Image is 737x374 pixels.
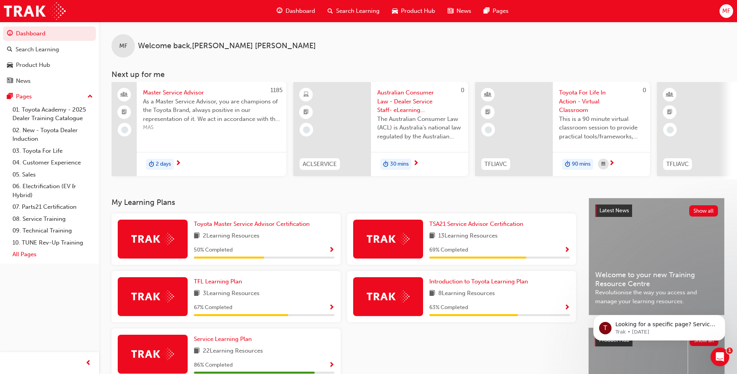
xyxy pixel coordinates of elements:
[78,243,155,274] button: Messages
[429,220,526,229] a: TSA21 Service Advisor Certification
[9,124,96,145] a: 02. New - Toyota Dealer Induction
[609,160,615,167] span: next-icon
[194,220,313,229] a: Toyota Master Service Advisor Certification
[112,82,286,176] a: 1185Master Service AdvisorAs a Master Service Advisor, you are champions of the Toyota Brand, alw...
[9,157,96,169] a: 04. Customer Experience
[401,7,435,16] span: Product Hub
[7,30,13,37] span: guage-icon
[8,91,148,121] div: Send us a messageWe typically reply in a few hours
[559,115,644,141] span: This is a 90 minute virtual classroom session to provide practical tools/frameworks, behaviours a...
[711,348,729,366] iframe: Intercom live chat
[367,233,409,245] img: Trak
[429,246,468,255] span: 69 % Completed
[329,362,335,369] span: Show Progress
[329,247,335,254] span: Show Progress
[85,358,91,368] span: prev-icon
[321,3,386,19] a: search-iconSearch Learning
[559,88,644,115] span: Toyota For Life In Action - Virtual Classroom
[448,6,453,16] span: news-icon
[441,3,477,19] a: news-iconNews
[194,231,200,241] span: book-icon
[303,126,310,133] span: learningRecordVerb_NONE-icon
[564,247,570,254] span: Show Progress
[377,88,462,115] span: Australian Consumer Law - Dealer Service Staff- eLearning Module
[564,304,570,311] span: Show Progress
[564,303,570,313] button: Show Progress
[194,335,255,344] a: Service Learning Plan
[303,160,337,169] span: ACLSERVICE
[16,68,140,82] p: How can we help?
[722,7,730,16] span: MF
[122,107,127,117] span: booktick-icon
[7,62,13,69] span: car-icon
[390,160,409,169] span: 30 mins
[131,290,174,302] img: Trak
[143,123,280,132] span: MAS
[9,180,96,201] a: 06. Electrification (EV & Hybrid)
[194,336,252,343] span: Service Learning Plan
[485,107,491,117] span: booktick-icon
[589,198,725,315] a: Latest NewsShow allWelcome to your new Training Resource CentreRevolutionise the way you access a...
[329,245,335,255] button: Show Progress
[429,231,435,241] span: book-icon
[595,288,718,306] span: Revolutionise the way you access and manage your learning resources.
[303,90,309,100] span: learningResourceType_ELEARNING-icon
[595,204,718,217] a: Latest NewsShow all
[329,360,335,370] button: Show Progress
[9,237,96,249] a: 10. TUNE Rev-Up Training
[30,262,47,267] span: Home
[194,220,310,227] span: Toyota Master Service Advisor Certification
[194,277,245,286] a: TFL Learning Plan
[106,12,121,28] div: Profile image for Trak
[4,2,66,20] img: Trak
[194,278,242,285] span: TFL Learning Plan
[16,92,32,101] div: Pages
[3,89,96,104] button: Pages
[203,346,263,356] span: 22 Learning Resources
[3,74,96,88] a: News
[328,6,333,16] span: search-icon
[203,231,260,241] span: 2 Learning Resources
[667,126,674,133] span: learningRecordVerb_NONE-icon
[194,246,233,255] span: 50 % Completed
[666,160,689,169] span: TFLIAVC
[149,159,154,170] span: duration-icon
[138,42,316,51] span: Welcome back , [PERSON_NAME] [PERSON_NAME]
[429,278,528,285] span: Introduction to Toyota Learning Plan
[87,92,93,102] span: up-icon
[16,61,50,70] div: Product Hub
[7,46,12,53] span: search-icon
[429,220,523,227] span: TSA21 Service Advisor Certification
[121,126,128,133] span: learningRecordVerb_NONE-icon
[7,78,13,85] span: news-icon
[16,55,140,68] p: Hi [PERSON_NAME]
[477,3,515,19] a: pages-iconPages
[572,160,591,169] span: 90 mins
[175,160,181,167] span: next-icon
[727,348,733,354] span: 1
[99,70,737,79] h3: Next up for me
[438,289,495,299] span: 8 Learning Resources
[456,7,471,16] span: News
[367,290,409,302] img: Trak
[103,262,130,267] span: Messages
[485,90,491,100] span: learningResourceType_INSTRUCTOR_LED-icon
[377,115,462,141] span: The Australian Consumer Law (ACL) is Australia's national law regulated by the Australian Competi...
[3,42,96,57] a: Search Learning
[392,6,398,16] span: car-icon
[429,277,531,286] a: Introduction to Toyota Learning Plan
[143,88,280,97] span: Master Service Advisor
[599,207,629,214] span: Latest News
[9,201,96,213] a: 07. Parts21 Certification
[286,7,315,16] span: Dashboard
[3,25,96,89] button: DashboardSearch LearningProduct HubNews
[475,82,650,176] a: 0TFLIAVCToyota For Life In Action - Virtual ClassroomThis is a 90 minute virtual classroom sessio...
[438,231,498,241] span: 13 Learning Resources
[16,15,54,27] img: logo
[9,248,96,260] a: All Pages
